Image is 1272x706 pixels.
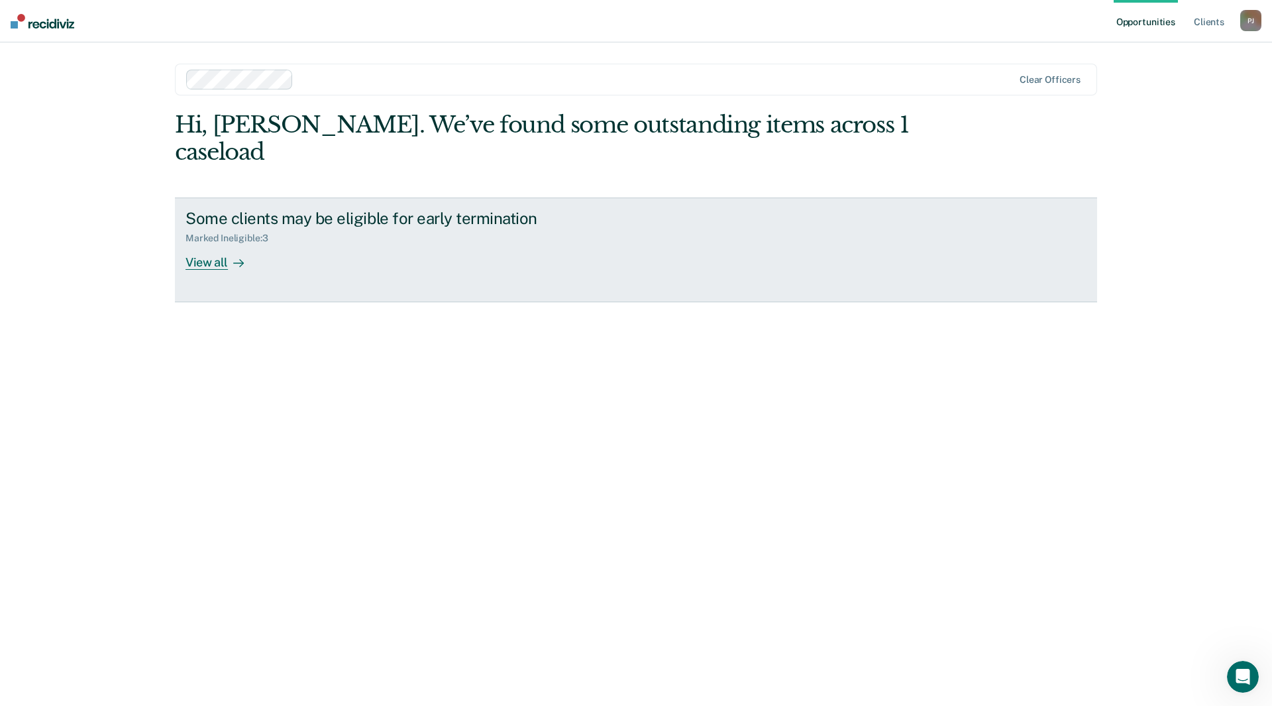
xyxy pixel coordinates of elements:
div: View all [185,244,260,270]
a: Some clients may be eligible for early terminationMarked Ineligible:3View all [175,198,1097,302]
div: Marked Ineligible : 3 [185,233,278,244]
div: Clear officers [1020,74,1081,86]
iframe: Intercom live chat [1227,661,1259,693]
div: P J [1240,10,1261,31]
button: PJ [1240,10,1261,31]
div: Hi, [PERSON_NAME]. We’ve found some outstanding items across 1 caseload [175,111,913,166]
img: Recidiviz [11,14,74,29]
div: Some clients may be eligible for early termination [185,209,651,228]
